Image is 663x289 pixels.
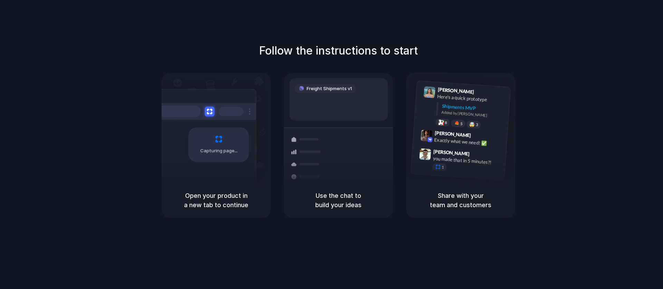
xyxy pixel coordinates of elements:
h5: Share with your team and customers [414,191,507,210]
div: you made that in 5 minutes?! [433,155,502,166]
span: [PERSON_NAME] [438,86,474,96]
span: 3 [476,123,478,126]
div: Shipments MVP [442,102,506,114]
span: Freight Shipments v1 [307,85,352,92]
span: 1 [442,165,444,169]
h1: Follow the instructions to start [259,42,418,59]
span: 9:47 AM [472,151,486,159]
span: Capturing page [200,147,239,154]
span: [PERSON_NAME] [434,129,471,139]
span: 9:41 AM [476,89,490,97]
span: [PERSON_NAME] [433,147,470,157]
span: 9:42 AM [473,132,487,141]
span: 5 [460,122,463,125]
div: 🤯 [469,122,475,127]
div: Added by [PERSON_NAME] [441,109,505,119]
h5: Open your product in a new tab to continue [170,191,262,210]
div: Exactly what we need! ✅ [434,136,503,148]
span: 8 [445,121,447,124]
div: Here's a quick prototype [437,93,506,104]
h5: Use the chat to build your ideas [292,191,385,210]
